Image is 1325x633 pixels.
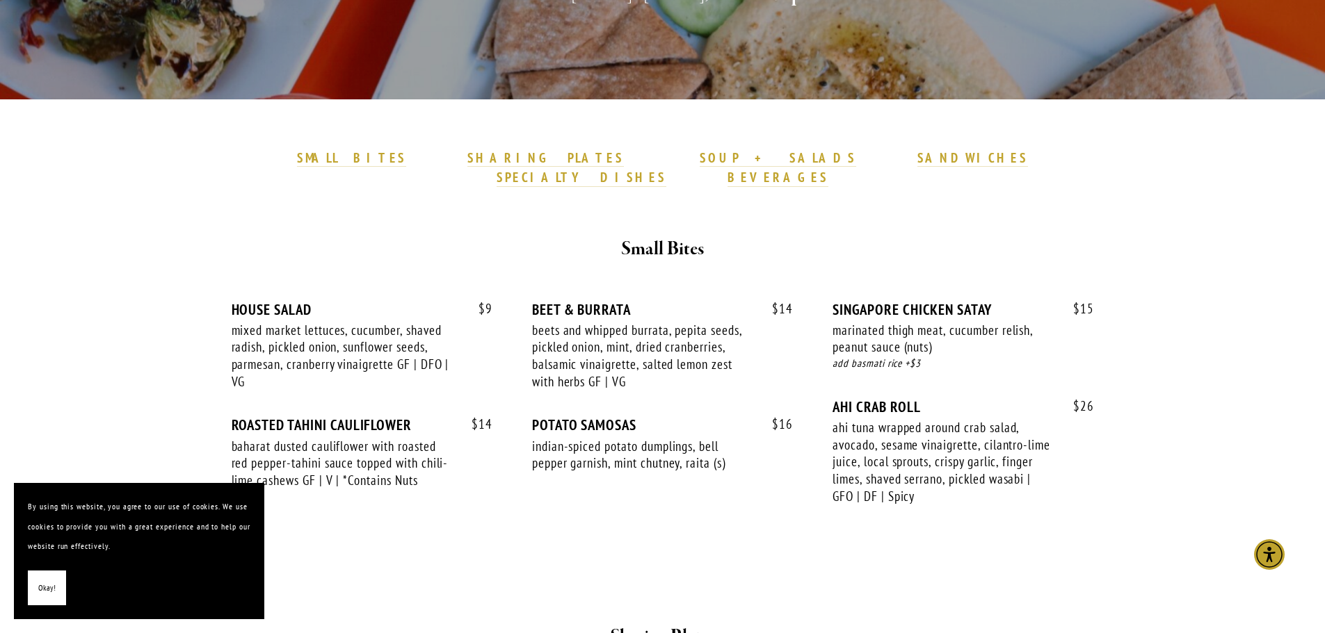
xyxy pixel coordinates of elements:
strong: SPECIALTY DISHES [497,169,666,186]
span: 16 [758,416,793,432]
section: Cookie banner [14,483,264,619]
div: Accessibility Menu [1254,539,1285,570]
button: Okay! [28,570,66,606]
div: ahi tuna wrapped around crab salad, avocado, sesame vinaigrette, cilantro-lime juice, local sprou... [833,419,1054,505]
div: indian-spiced potato dumplings, bell pepper garnish, mint chutney, raita (s) [532,438,753,472]
span: $ [1073,397,1080,414]
div: HOUSE SALAD [232,301,492,318]
span: Okay! [38,578,56,598]
strong: SMALL BITES [297,149,406,166]
span: $ [1073,300,1080,317]
strong: SOUP + SALADS [700,149,856,166]
div: add basmati rice +$3 [833,356,1093,372]
span: 15 [1059,301,1094,317]
a: SOUP + SALADS [700,149,856,167]
div: SINGAPORE CHICKEN SATAY [833,301,1093,318]
a: SANDWICHES [917,149,1029,167]
a: SHARING PLATES [467,149,623,167]
span: 26 [1059,398,1094,414]
div: ROASTED TAHINI CAULIFLOWER [232,416,492,434]
div: beets and whipped burrata, pepita seeds, pickled onion, mint, dried cranberries, balsamic vinaigr... [532,322,753,391]
a: SPECIALTY DISHES [497,169,666,187]
p: By using this website, you agree to our use of cookies. We use cookies to provide you with a grea... [28,497,250,557]
span: 14 [758,301,793,317]
span: $ [772,416,779,432]
span: 9 [465,301,492,317]
strong: SHARING PLATES [467,149,623,166]
span: 14 [458,416,492,432]
a: BEVERAGES [728,169,829,187]
strong: Small Bites [621,237,704,261]
strong: BEVERAGES [728,169,829,186]
strong: SANDWICHES [917,149,1029,166]
a: SMALL BITES [297,149,406,167]
span: $ [472,416,479,432]
div: mixed market lettuces, cucumber, shaved radish, pickled onion, sunflower seeds, parmesan, cranber... [232,322,453,391]
span: $ [772,300,779,317]
span: $ [479,300,485,317]
div: baharat dusted cauliflower with roasted red pepper-tahini sauce topped with chili-lime cashews GF... [232,438,453,489]
div: marinated thigh meat, cucumber relish, peanut sauce (nuts) [833,322,1054,356]
div: POTATO SAMOSAS [532,416,793,434]
div: BEET & BURRATA [532,301,793,318]
div: AHI CRAB ROLL [833,398,1093,416]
